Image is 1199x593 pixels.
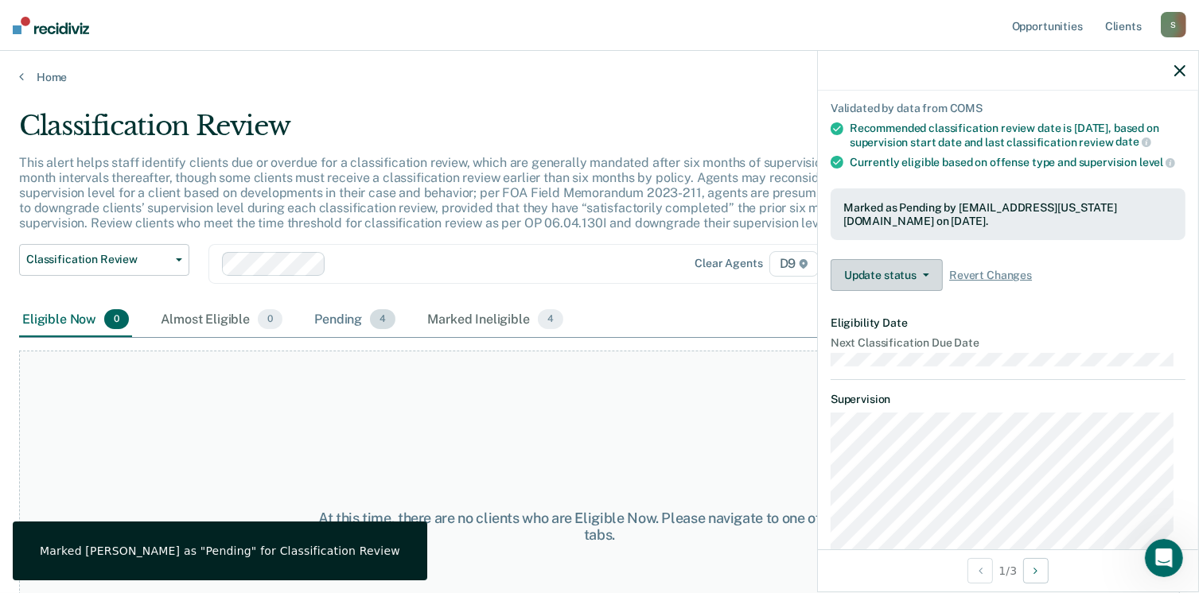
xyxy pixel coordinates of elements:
div: Almost Eligible [158,303,286,338]
span: date [1115,135,1150,148]
img: Recidiviz [13,17,89,34]
div: S [1161,12,1186,37]
span: 4 [370,309,395,330]
div: Currently eligible based on offense type and supervision [850,155,1185,169]
div: Clear agents [695,257,762,270]
span: level [1139,156,1175,169]
div: Classification Review [19,110,918,155]
button: Previous Opportunity [967,558,993,583]
div: Validated by data from COMS [831,102,1185,115]
span: Revert Changes [949,269,1032,282]
p: This alert helps staff identify clients due or overdue for a classification review, which are gen... [19,155,908,231]
button: Update status [831,259,943,291]
div: Recommended classification review date is [DATE], based on supervision start date and last classi... [850,122,1185,149]
div: Eligible Now [19,303,132,338]
iframe: Intercom live chat [1145,539,1183,577]
dt: Eligibility Date [831,316,1185,330]
button: Next Opportunity [1023,558,1049,583]
span: 0 [104,309,129,330]
div: At this time, there are no clients who are Eligible Now. Please navigate to one of the other tabs. [309,510,890,544]
dt: Next Classification Due Date [831,336,1185,350]
span: Classification Review [26,253,169,266]
span: D9 [769,251,819,277]
dt: Supervision [831,393,1185,406]
a: Home [19,70,1180,84]
div: Marked as Pending by [EMAIL_ADDRESS][US_STATE][DOMAIN_NAME] on [DATE]. [843,201,1173,228]
div: Marked Ineligible [424,303,566,338]
div: Pending [311,303,399,338]
div: Marked [PERSON_NAME] as "Pending" for Classification Review [40,544,400,558]
div: 1 / 3 [818,549,1198,591]
span: 4 [538,309,563,330]
span: 0 [258,309,282,330]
